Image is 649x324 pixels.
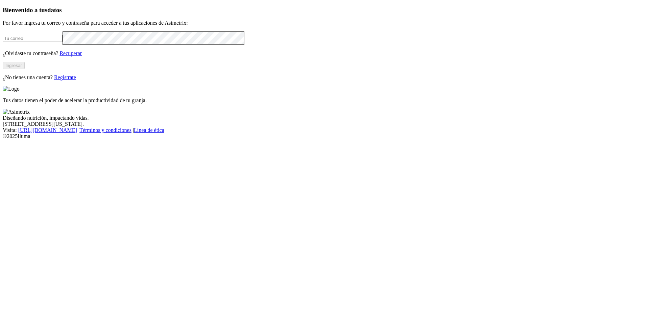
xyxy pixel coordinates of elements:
img: Logo [3,86,20,92]
div: Diseñando nutrición, impactando vidas. [3,115,646,121]
p: Por favor ingresa tu correo y contraseña para acceder a tus aplicaciones de Asimetrix: [3,20,646,26]
span: datos [47,6,62,14]
a: Línea de ética [134,127,164,133]
a: Recuperar [59,50,82,56]
button: Ingresar [3,62,25,69]
div: Visita : | | [3,127,646,133]
h3: Bienvenido a tus [3,6,646,14]
a: [URL][DOMAIN_NAME] [18,127,77,133]
div: [STREET_ADDRESS][US_STATE]. [3,121,646,127]
a: Términos y condiciones [79,127,131,133]
p: ¿Olvidaste tu contraseña? [3,50,646,56]
p: Tus datos tienen el poder de acelerar la productividad de tu granja. [3,97,646,103]
div: © 2025 Iluma [3,133,646,139]
a: Regístrate [54,74,76,80]
input: Tu correo [3,35,63,42]
p: ¿No tienes una cuenta? [3,74,646,80]
img: Asimetrix [3,109,30,115]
